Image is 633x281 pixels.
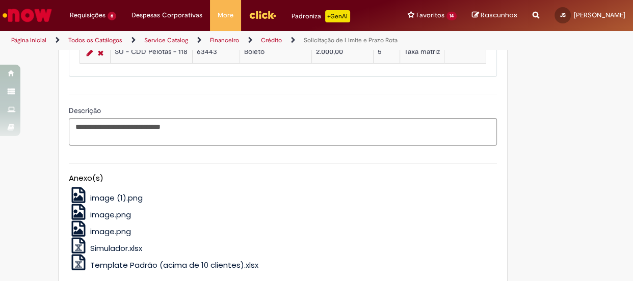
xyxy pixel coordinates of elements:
[69,226,131,237] a: image.png
[240,42,311,63] td: Boleto
[69,174,497,183] h5: Anexo(s)
[481,10,517,20] span: Rascunhos
[69,260,258,270] a: Template Padrão (acima de 10 clientes).xlsx
[292,10,350,22] div: Padroniza
[69,118,497,146] textarea: Descrição
[111,42,192,63] td: SU - CDD Pelotas - 118
[218,10,233,20] span: More
[8,31,414,50] ul: Trilhas de página
[90,226,130,237] span: image.png
[95,47,106,59] a: Remover linha 1
[90,243,142,254] span: Simulador.xlsx
[249,7,276,22] img: click_logo_yellow_360x200.png
[374,42,400,63] td: 5
[69,209,131,220] a: image.png
[574,11,625,19] span: [PERSON_NAME]
[144,36,188,44] a: Service Catalog
[325,10,350,22] p: +GenAi
[210,36,239,44] a: Financeiro
[69,192,143,203] a: image (1).png
[90,192,142,203] span: image (1).png
[68,36,122,44] a: Todos os Catálogos
[11,36,46,44] a: Página inicial
[69,243,142,254] a: Simulador.xlsx
[400,42,444,63] td: Taxa matriz
[560,12,566,18] span: JS
[69,106,103,115] span: Descrição
[84,47,95,59] a: Editar Linha 1
[90,260,258,270] span: Template Padrão (acima de 10 clientes).xlsx
[304,36,398,44] a: Solicitação de Limite e Prazo Rota
[70,10,106,20] span: Requisições
[446,12,457,20] span: 14
[416,10,444,20] span: Favoritos
[261,36,282,44] a: Crédito
[1,5,54,25] img: ServiceNow
[90,209,130,220] span: image.png
[108,12,116,20] span: 6
[472,11,517,20] a: Rascunhos
[192,42,240,63] td: 63443
[312,42,374,63] td: 2.000,00
[131,10,202,20] span: Despesas Corporativas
